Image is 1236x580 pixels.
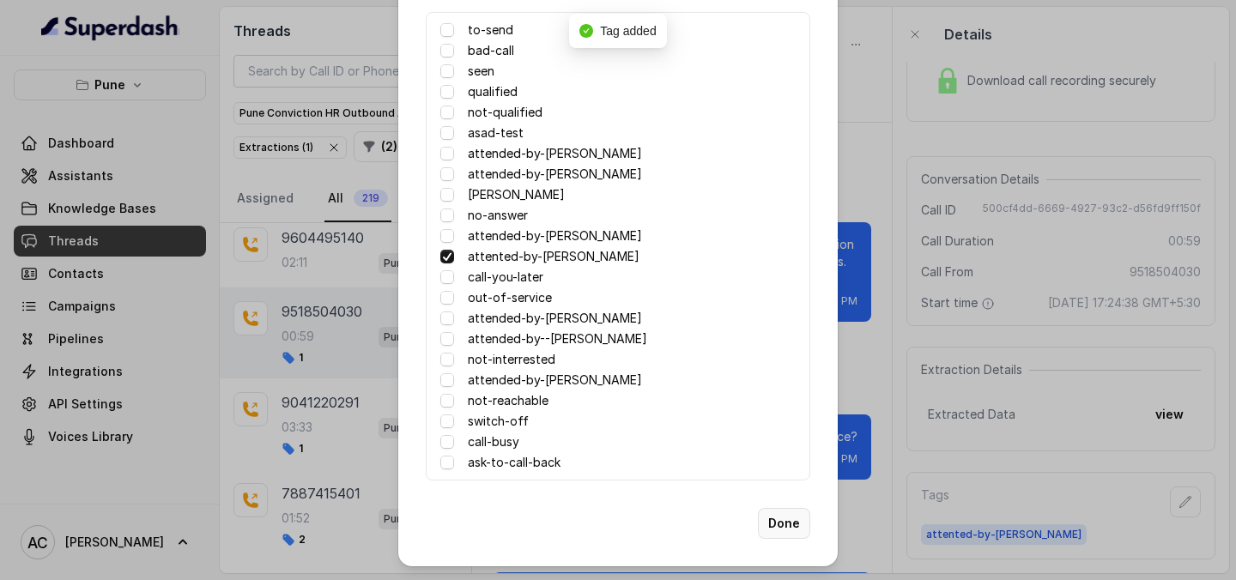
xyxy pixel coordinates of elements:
label: call-busy [468,432,519,452]
label: no-answer [468,205,528,226]
label: attended-by--[PERSON_NAME] [468,329,647,349]
button: Done [758,508,810,539]
label: attended-by-[PERSON_NAME] [468,370,642,390]
label: not-interrested [468,349,555,370]
label: attented-by-[PERSON_NAME] [468,246,639,267]
label: not-reachable [468,390,548,411]
label: not-qualified [468,102,542,123]
label: seen [468,61,494,82]
label: out-of-service [468,287,552,308]
label: attended-by-[PERSON_NAME] [468,143,642,164]
label: ask-to-call-back [468,452,560,473]
label: to-send [468,20,513,40]
label: attended-by-[PERSON_NAME] [468,226,642,246]
label: switch-off [468,411,529,432]
label: [PERSON_NAME] [468,184,565,205]
label: bad-call [468,40,514,61]
label: qualified [468,82,518,102]
label: attended-by-[PERSON_NAME] [468,164,642,184]
label: asad-test [468,123,524,143]
label: attended-by-[PERSON_NAME] [468,308,642,329]
label: call-you-later [468,267,543,287]
span: check-circle [579,24,593,38]
span: Tag added [600,24,656,38]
